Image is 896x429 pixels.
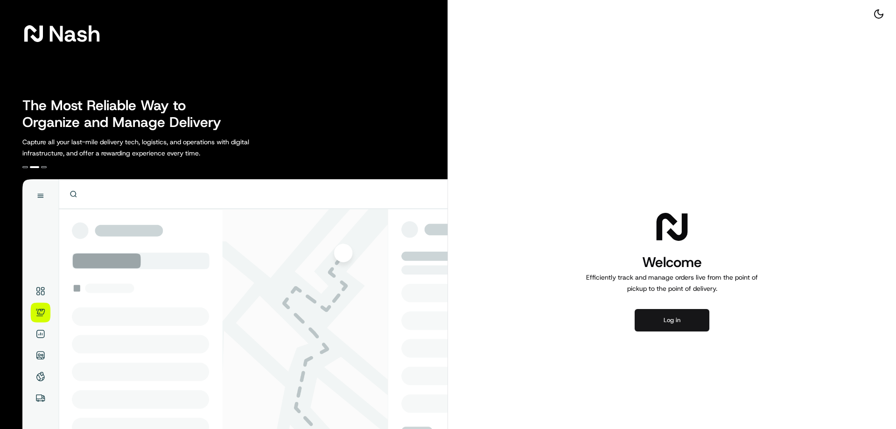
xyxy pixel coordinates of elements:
span: Nash [49,24,100,43]
button: Log in [635,309,709,331]
p: Efficiently track and manage orders live from the point of pickup to the point of delivery. [582,272,762,294]
p: Capture all your last-mile delivery tech, logistics, and operations with digital infrastructure, ... [22,136,291,159]
h1: Welcome [582,253,762,272]
h2: The Most Reliable Way to Organize and Manage Delivery [22,97,231,131]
